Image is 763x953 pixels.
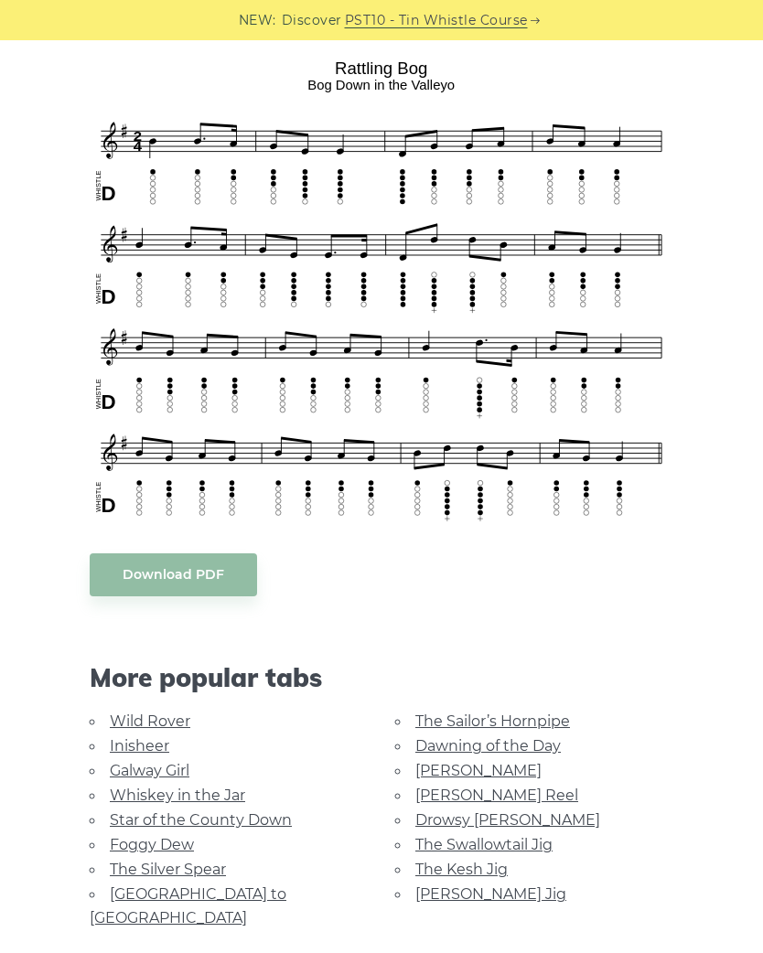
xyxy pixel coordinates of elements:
a: PST10 - Tin Whistle Course [345,10,528,31]
img: Rattling Bog Tin Whistle Tab & Sheet Music [90,52,673,526]
a: [PERSON_NAME] [415,762,542,779]
a: The Kesh Jig [415,861,508,878]
a: The Silver Spear [110,861,226,878]
a: Foggy Dew [110,836,194,853]
a: [PERSON_NAME] Jig [415,885,566,903]
a: The Sailor’s Hornpipe [415,712,570,730]
a: Star of the County Down [110,811,292,829]
a: The Swallowtail Jig [415,836,553,853]
a: Drowsy [PERSON_NAME] [415,811,600,829]
a: Whiskey in the Jar [110,787,245,804]
a: [PERSON_NAME] Reel [415,787,578,804]
span: NEW: [239,10,276,31]
span: More popular tabs [90,662,673,693]
a: [GEOGRAPHIC_DATA] to [GEOGRAPHIC_DATA] [90,885,286,926]
a: Wild Rover [110,712,190,730]
a: Inisheer [110,737,169,755]
a: Dawning of the Day [415,737,561,755]
span: Discover [282,10,342,31]
a: Galway Girl [110,762,189,779]
a: Download PDF [90,553,257,596]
